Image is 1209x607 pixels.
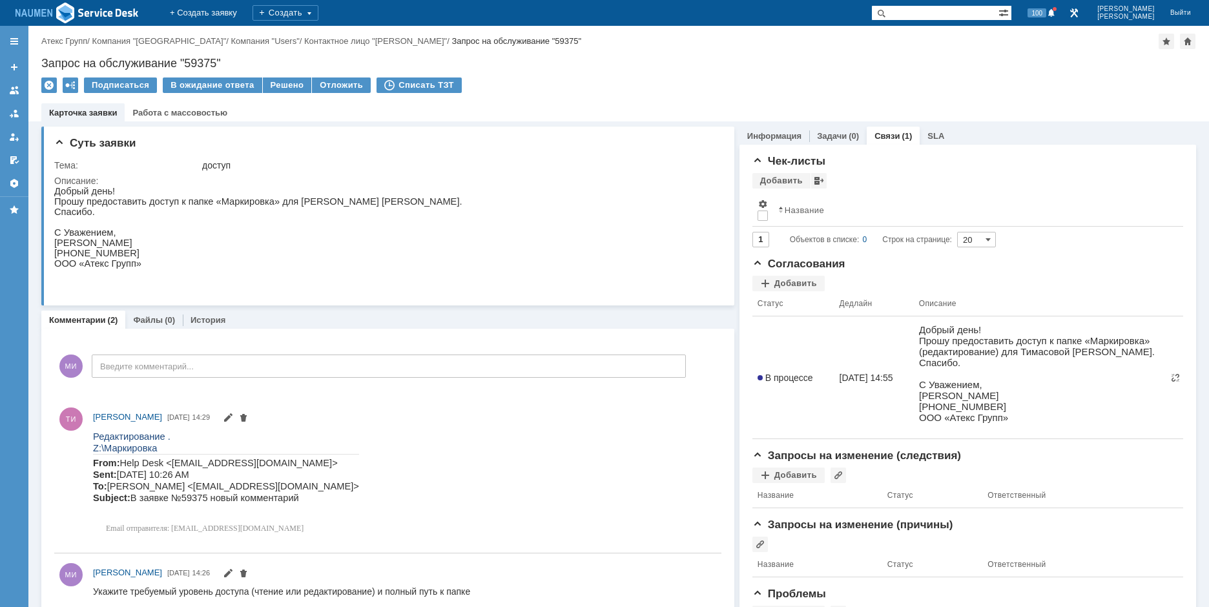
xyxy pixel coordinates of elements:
span: Разорвать связь [1170,373,1181,383]
a: Компания "[GEOGRAPHIC_DATA]" [92,36,227,46]
a: История [191,315,225,325]
span: Email отправителя: [EMAIL_ADDRESS][DOMAIN_NAME] [13,93,211,102]
a: Заявки на командах [4,80,25,101]
th: Статус [752,291,834,316]
th: Ответственный [982,483,1173,508]
th: Название [752,552,882,577]
div: Просмотреть архив [811,173,827,189]
span: Настройки [758,199,768,209]
span: [PERSON_NAME] [1097,5,1155,13]
span: Согласования [752,258,845,270]
span: [DATE] [167,413,190,421]
a: Задачи [817,131,847,141]
div: Удалить [41,77,57,93]
span: [PERSON_NAME] [93,568,162,577]
div: / [231,36,305,46]
th: Ответственный [982,552,1173,577]
a: [DATE] 14:55 [840,373,909,383]
th: Дедлайн [834,291,914,316]
span: 14:26 [192,569,211,577]
span: 100 [1028,8,1046,17]
span: Запросы на изменение (следствия) [752,449,961,462]
a: Контактное лицо "[PERSON_NAME]" [304,36,447,46]
div: Описание: [54,176,717,186]
a: Комментарии [49,315,106,325]
div: Название [785,205,824,215]
a: В процессе [758,373,829,383]
span: Редактировать [223,570,233,580]
a: [PERSON_NAME] [93,411,162,424]
span: 14:29 [192,413,211,421]
span: Суть заявки [54,137,136,149]
i: Строк на странице: [790,232,952,247]
a: Перейти на домашнюю страницу [15,1,139,25]
div: Добавить связь с уже созданным ЗнИ [752,537,768,552]
span: Расширенный поиск [998,6,1011,18]
div: Создать [253,5,318,21]
span: В процессе [758,373,813,383]
a: SLA [927,131,944,141]
a: Файлы [133,315,163,325]
span: [PERSON_NAME] [93,412,162,422]
span: Объектов в списке: [790,235,859,244]
span: Удалить [238,414,249,424]
th: Статус [882,552,982,577]
div: / [304,36,451,46]
div: Запрос на обслуживание "59375" [451,36,581,46]
div: (0) [849,131,859,141]
a: Настройки [4,173,25,194]
a: Работа с массовостью [132,108,227,118]
span: Чек-листы [752,155,825,167]
span: Проблемы [752,588,826,600]
span: Удалить [238,570,249,580]
a: Карточка заявки [49,108,117,118]
a: Мои согласования [4,150,25,170]
a: Мои заявки [4,127,25,147]
a: Заявки в моей ответственности [4,103,25,124]
div: Добавить в избранное [1159,34,1174,49]
div: (1) [902,131,912,141]
th: Описание [914,291,1168,316]
th: Статус [882,483,982,508]
div: Сделать домашней страницей [1180,34,1195,49]
a: Атекс Групп [41,36,87,46]
div: Тема: [54,160,200,170]
div: доступ [202,160,714,170]
div: Добавить связь с уже созданным ЗнИ [831,468,846,483]
img: Ad3g3kIAYj9CAAAAAElFTkSuQmCC [15,1,139,25]
div: / [92,36,231,46]
a: Информация [747,131,801,141]
a: [PERSON_NAME] [93,566,162,579]
span: Редактировать [223,414,233,424]
a: Перейти в интерфейс администратора [1066,5,1082,21]
div: (0) [165,315,175,325]
a: Создать заявку [4,57,25,77]
span: [DATE] [167,569,190,577]
div: 0 [863,232,867,247]
th: Название [773,194,1173,227]
span: [DATE] 14:55 [840,373,893,383]
a: Компания "Users" [231,36,300,46]
div: Запрос на обслуживание "59375" [41,57,1196,70]
span: Запросы на изменение (причины) [752,519,953,531]
div: / [41,36,92,46]
span: МИ [59,355,83,378]
span: [PERSON_NAME] [1097,13,1155,21]
th: Название [752,483,882,508]
a: Связи [874,131,900,141]
div: Работа с массовостью [63,77,78,93]
div: (2) [108,315,118,325]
